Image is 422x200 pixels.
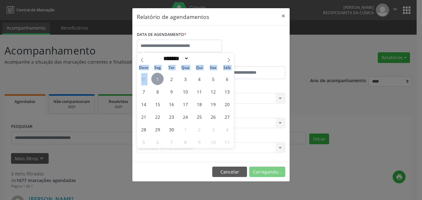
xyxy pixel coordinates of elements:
[151,66,165,70] span: Seg
[137,136,150,148] span: Outubro 5, 2025
[137,30,186,40] label: DATA DE AGENDAMENTO
[137,98,150,110] span: Setembro 14, 2025
[221,98,233,110] span: Setembro 20, 2025
[207,136,219,148] span: Outubro 10, 2025
[137,85,150,98] span: Setembro 7, 2025
[165,73,178,85] span: Setembro 2, 2025
[193,85,205,98] span: Setembro 11, 2025
[165,111,178,123] span: Setembro 23, 2025
[179,85,191,98] span: Setembro 10, 2025
[151,85,164,98] span: Setembro 8, 2025
[137,111,150,123] span: Setembro 21, 2025
[192,66,206,70] span: Qui
[193,73,205,85] span: Setembro 4, 2025
[207,85,219,98] span: Setembro 12, 2025
[165,85,178,98] span: Setembro 9, 2025
[207,123,219,135] span: Outubro 3, 2025
[179,111,191,123] span: Setembro 24, 2025
[193,123,205,135] span: Outubro 2, 2025
[193,136,205,148] span: Outubro 9, 2025
[151,98,164,110] span: Setembro 15, 2025
[178,66,192,70] span: Qua
[206,66,220,70] span: Sex
[189,55,210,62] input: Year
[137,13,209,21] h5: Relatório de agendamentos
[151,111,164,123] span: Setembro 22, 2025
[221,136,233,148] span: Outubro 11, 2025
[179,73,191,85] span: Setembro 3, 2025
[151,123,164,135] span: Setembro 29, 2025
[193,111,205,123] span: Setembro 25, 2025
[207,73,219,85] span: Setembro 5, 2025
[165,66,178,70] span: Ter
[179,136,191,148] span: Outubro 8, 2025
[151,73,164,85] span: Setembro 1, 2025
[137,66,151,70] span: Dom
[249,167,285,177] button: Carregando...
[220,66,234,70] span: Sáb
[161,55,189,62] select: Month
[221,85,233,98] span: Setembro 13, 2025
[165,136,178,148] span: Outubro 7, 2025
[207,98,219,110] span: Setembro 19, 2025
[137,73,150,85] span: Agosto 31, 2025
[213,57,285,66] label: ATÉ
[193,98,205,110] span: Setembro 18, 2025
[179,98,191,110] span: Setembro 17, 2025
[221,73,233,85] span: Setembro 6, 2025
[179,123,191,135] span: Outubro 1, 2025
[212,167,247,177] button: Cancelar
[221,111,233,123] span: Setembro 27, 2025
[165,123,178,135] span: Setembro 30, 2025
[221,123,233,135] span: Outubro 4, 2025
[151,136,164,148] span: Outubro 6, 2025
[277,8,290,24] button: Close
[207,111,219,123] span: Setembro 26, 2025
[137,123,150,135] span: Setembro 28, 2025
[165,98,178,110] span: Setembro 16, 2025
